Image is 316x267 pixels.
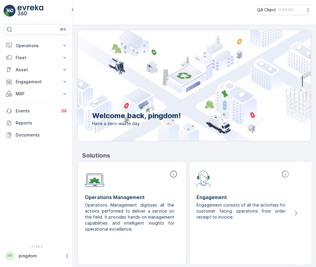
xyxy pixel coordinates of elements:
[17,5,43,17] img: logo_light-DOdMpM7g.png
[16,108,57,114] p: Events
[85,170,104,187] img: module-icon
[16,67,58,73] p: Asset
[4,245,70,248] span: v 1.48.0
[16,132,68,138] p: Documents
[61,109,67,113] p: 34
[16,79,58,85] p: Engagement
[4,88,70,100] button: MRF
[278,8,294,12] p: ( +03:00 )
[85,194,179,201] p: Operations Management
[197,202,286,220] p: Engagement consists of all the activities for customer facing operations from order receipt to in...
[92,121,181,127] span: Have a zero-waste day
[4,52,70,64] button: Fleet
[51,30,311,141] img: city illustration
[4,64,70,76] button: Asset
[82,151,311,160] p: Solutions
[4,250,70,262] button: PPpingdom
[16,120,68,126] p: Reports
[16,91,58,97] p: MRF
[16,43,58,49] p: Operations
[4,105,70,117] a: Events34
[4,117,70,129] a: Reports
[257,7,276,13] p: QA Client
[197,194,291,201] p: Engagement
[5,251,15,261] div: PP
[257,5,311,15] button: QA Client(+03:00)
[4,76,70,88] button: Engagement
[197,170,211,187] img: module-icon
[16,55,58,61] p: Fleet
[4,40,70,52] button: Operations
[4,129,70,141] a: Documents
[92,111,181,121] p: Welcome back, pingdom!
[19,253,62,259] p: pingdom
[85,202,174,232] p: Operations Management digitises all the actions performed to deliver a service on the field. It p...
[4,5,16,17] img: logo
[60,27,66,32] p: ⌘B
